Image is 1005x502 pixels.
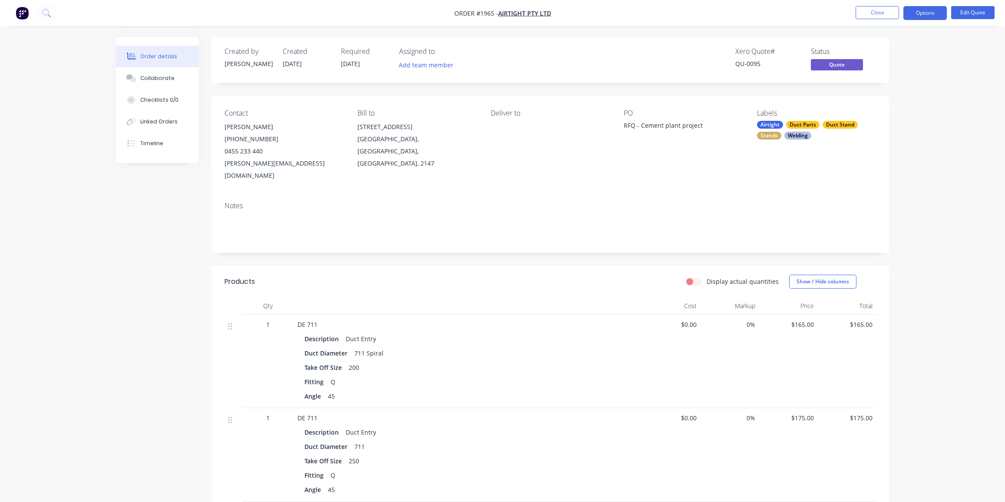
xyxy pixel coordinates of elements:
button: Add team member [394,59,458,71]
div: 0455 233 440 [225,145,344,157]
div: Deliver to [491,109,610,117]
a: Airtight Pty Ltd [498,9,551,17]
span: Order #1965 - [454,9,498,17]
div: Checklists 0/0 [140,96,179,104]
button: Order details [116,46,198,67]
div: [PERSON_NAME][EMAIL_ADDRESS][DOMAIN_NAME] [225,157,344,182]
span: $0.00 [645,320,697,329]
div: Created by [225,47,272,56]
span: $175.00 [762,413,814,422]
button: Close [856,6,899,19]
div: Bill to [357,109,476,117]
span: DE 711 [298,414,317,422]
div: 200 [345,361,363,374]
span: [DATE] [341,60,360,68]
div: [STREET_ADDRESS][GEOGRAPHIC_DATA], [GEOGRAPHIC_DATA], [GEOGRAPHIC_DATA], 2147 [357,121,476,170]
div: Assigned to [399,47,486,56]
div: Order details [140,53,177,60]
div: RFQ - Cement plant project [624,121,732,133]
div: [PERSON_NAME][PHONE_NUMBER]0455 233 440[PERSON_NAME][EMAIL_ADDRESS][DOMAIN_NAME] [225,121,344,182]
div: Stands [757,132,781,140]
span: $0.00 [645,413,697,422]
div: Markup [700,297,759,315]
div: Required [341,47,389,56]
button: Timeline [116,133,198,154]
div: Xero Quote # [735,47,800,56]
div: Notes [225,202,876,210]
button: Edit Quote [951,6,995,19]
div: Contact [225,109,344,117]
div: Collaborate [140,74,175,82]
span: $165.00 [821,320,873,329]
button: Quote [811,59,863,72]
div: 45 [324,390,338,402]
span: 0% [704,320,755,329]
div: Angle [304,483,324,496]
div: Price [759,297,817,315]
span: Quote [811,59,863,70]
div: Description [304,332,342,345]
div: Linked Orders [140,118,178,126]
div: [PERSON_NAME] [225,121,344,133]
span: 0% [704,413,755,422]
span: [DATE] [283,60,302,68]
button: Linked Orders [116,111,198,133]
span: $175.00 [821,413,873,422]
div: Fitting [304,376,327,388]
img: Factory [16,7,29,20]
div: [PHONE_NUMBER] [225,133,344,145]
div: Cost [641,297,700,315]
div: Q [327,376,339,388]
div: Fitting [304,469,327,482]
div: Status [811,47,876,56]
div: Take Off Size [304,361,345,374]
span: DE 711 [298,320,317,329]
div: Timeline [140,140,163,147]
div: Welding [784,132,811,140]
div: Q [327,469,339,482]
div: Angle [304,390,324,402]
span: 1 [266,413,270,422]
button: Checklists 0/0 [116,89,198,111]
div: 250 [345,455,363,467]
div: Labels [757,109,876,117]
div: 45 [324,483,338,496]
div: Products [225,276,255,287]
div: Qty [242,297,294,315]
div: Description [304,426,342,439]
button: Collaborate [116,67,198,89]
div: Duct Parts [786,121,820,129]
div: Duct Entry [342,332,380,345]
div: Duct Stand [823,121,858,129]
div: Total [817,297,876,315]
div: [GEOGRAPHIC_DATA], [GEOGRAPHIC_DATA], [GEOGRAPHIC_DATA], 2147 [357,133,476,170]
button: Show / Hide columns [789,275,856,289]
span: $165.00 [762,320,814,329]
div: Take Off Size [304,455,345,467]
div: PO [624,109,743,117]
span: 1 [266,320,270,329]
div: Duct Entry [342,426,380,439]
button: Options [903,6,947,20]
div: 711 Spiral [351,347,387,359]
label: Display actual quantities [707,277,779,286]
div: QU-0095 [735,59,800,68]
div: [STREET_ADDRESS] [357,121,476,133]
div: Duct Diameter [304,440,351,453]
div: Airtight [757,121,783,129]
div: Duct Diameter [304,347,351,359]
div: Created [283,47,331,56]
div: 711 [351,440,368,453]
button: Add team member [399,59,458,71]
div: [PERSON_NAME] [225,59,272,68]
